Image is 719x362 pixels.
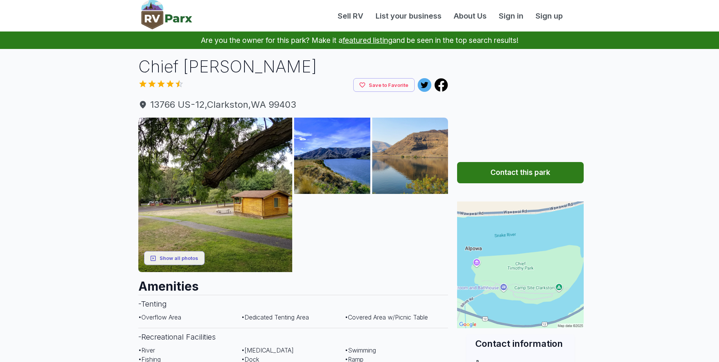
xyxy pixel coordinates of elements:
[138,295,448,313] h3: - Tenting
[457,162,584,183] button: Contact this park
[138,313,181,321] span: • Overflow Area
[294,118,370,194] img: AAcXr8pE4ce_YGOTUiEmFDy_yb-4diOKp0d9_Q4wrFeMWYppljZ_R2kUmpFNYtOmQAuSv32Q5Jxgcn6VvPGg5-vnyR_G2LmC-...
[332,10,370,22] a: Sell RV
[138,272,448,295] h2: Amenities
[138,98,448,112] a: 13766 US-12,Clarkston,WA 99403
[138,55,448,78] h1: Chief [PERSON_NAME]
[493,10,529,22] a: Sign in
[241,313,309,321] span: • Dedicated Tenting Area
[457,201,584,328] img: Map for Chief Timothy Park
[138,328,448,346] h3: - Recreational Facilities
[457,55,584,150] iframe: Advertisement
[138,118,293,272] img: AAcXr8oEXZlBfPMns4HNsdvVbsgKRzs4gwfad0HAch58w4vk6HkXrGAaCPoMKg5nI9c6tG-mhCwZm1UjoZO-c_btGfDc7xDS4...
[448,10,493,22] a: About Us
[9,31,710,49] p: Are you the owner for this park? Make it a and be seen in the top search results!
[138,98,448,112] span: 13766 US-12 , Clarkston , WA 99403
[345,313,428,321] span: • Covered Area w/Picnic Table
[372,196,448,272] img: AAcXr8pmTafzmpx5MGyrjUnyvFYCEcsdp3NnPMeJfdKQ4TFEbdeVD6lksNQpjIEbdGPSw49ieVwwufjHZeOvI9YT6vIJdhgTB...
[529,10,569,22] a: Sign up
[138,346,155,354] span: • River
[370,10,448,22] a: List your business
[343,36,392,45] a: featured listing
[345,346,376,354] span: • Swimming
[294,196,370,272] img: AAcXr8pPK9uhum_INCUaSNsVjIsWYWq7SQvS0drhdmPUb75cjKK65obKGQimBvEuepByHAxekwTXkUW9r2uKIEzaH7aauUzg_...
[241,346,294,354] span: • [MEDICAL_DATA]
[353,78,415,92] button: Save to Favorite
[372,118,448,194] img: AAcXr8qc7S7EOP-M-M3PhML-JWyFKAS7Ow2nsOLun0-W1G1hUuhbXKpcp34SVXcoSn82eth5pSPv1uutwCLpMgZ8FcPvDGyfo...
[144,251,205,265] button: Show all photos
[475,337,565,350] h2: Contact information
